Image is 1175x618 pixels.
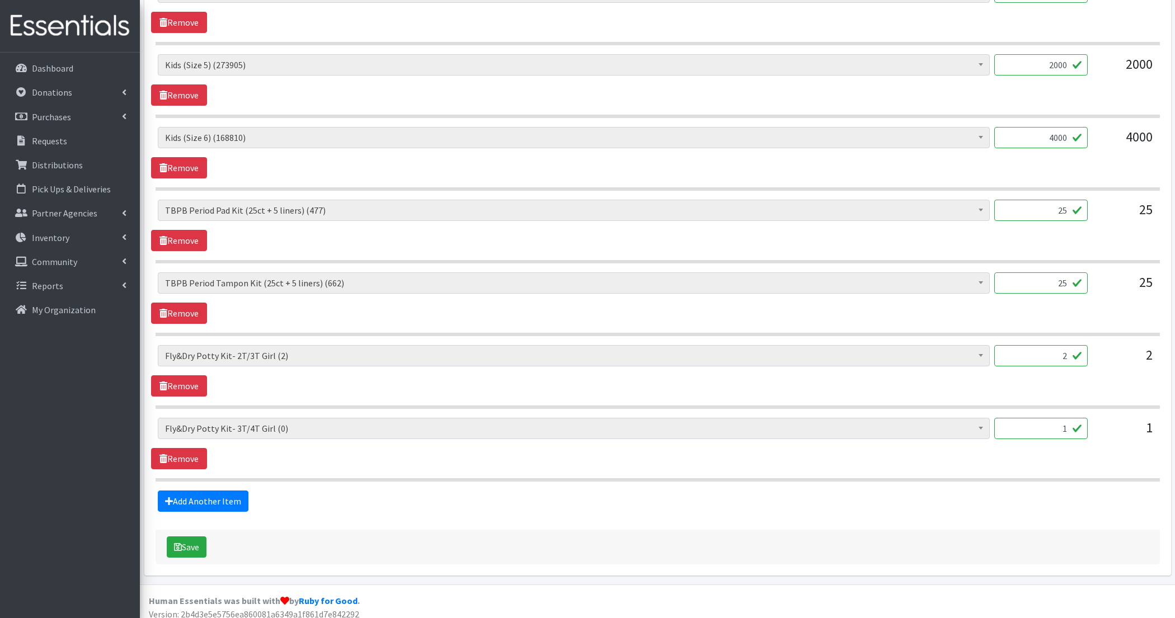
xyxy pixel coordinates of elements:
[4,178,135,200] a: Pick Ups & Deliveries
[32,63,73,74] p: Dashboard
[4,251,135,273] a: Community
[165,57,983,73] span: Kids (Size 5) (273905)
[151,84,207,106] a: Remove
[149,595,360,606] strong: Human Essentials was built with by .
[32,256,77,267] p: Community
[151,157,207,178] a: Remove
[158,272,990,294] span: TBPB Period Tampon Kit (25ct + 5 liners) (662)
[4,154,135,176] a: Distributions
[32,111,71,122] p: Purchases
[151,375,207,397] a: Remove
[151,448,207,469] a: Remove
[4,202,135,224] a: Partner Agencies
[994,418,1088,439] input: Quantity
[165,130,983,145] span: Kids (Size 6) (168810)
[994,54,1088,76] input: Quantity
[158,345,990,366] span: Fly&Dry Potty Kit- 2T/3T Girl (2)
[32,183,111,195] p: Pick Ups & Deliveries
[994,127,1088,148] input: Quantity
[4,7,135,45] img: HumanEssentials
[158,418,990,439] span: Fly&Dry Potty Kit- 3T/4T Girl (0)
[1097,345,1153,375] div: 2
[1097,200,1153,230] div: 25
[32,159,83,171] p: Distributions
[32,135,67,147] p: Requests
[1097,54,1153,84] div: 2000
[994,200,1088,221] input: Quantity
[32,207,97,219] p: Partner Agencies
[158,200,990,221] span: TBPB Period Pad Kit (25ct + 5 liners) (477)
[994,272,1088,294] input: Quantity
[32,87,72,98] p: Donations
[167,536,206,558] button: Save
[4,57,135,79] a: Dashboard
[4,81,135,103] a: Donations
[994,345,1088,366] input: Quantity
[151,12,207,33] a: Remove
[32,232,69,243] p: Inventory
[165,202,983,218] span: TBPB Period Pad Kit (25ct + 5 liners) (477)
[158,127,990,148] span: Kids (Size 6) (168810)
[158,490,248,512] a: Add Another Item
[32,304,96,315] p: My Organization
[4,227,135,249] a: Inventory
[1097,127,1153,157] div: 4000
[158,54,990,76] span: Kids (Size 5) (273905)
[1097,418,1153,448] div: 1
[4,130,135,152] a: Requests
[165,275,983,291] span: TBPB Period Tampon Kit (25ct + 5 liners) (662)
[4,106,135,128] a: Purchases
[151,230,207,251] a: Remove
[165,421,983,436] span: Fly&Dry Potty Kit- 3T/4T Girl (0)
[4,299,135,321] a: My Organization
[165,348,983,364] span: Fly&Dry Potty Kit- 2T/3T Girl (2)
[4,275,135,297] a: Reports
[1097,272,1153,303] div: 25
[299,595,358,606] a: Ruby for Good
[151,303,207,324] a: Remove
[32,280,63,291] p: Reports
